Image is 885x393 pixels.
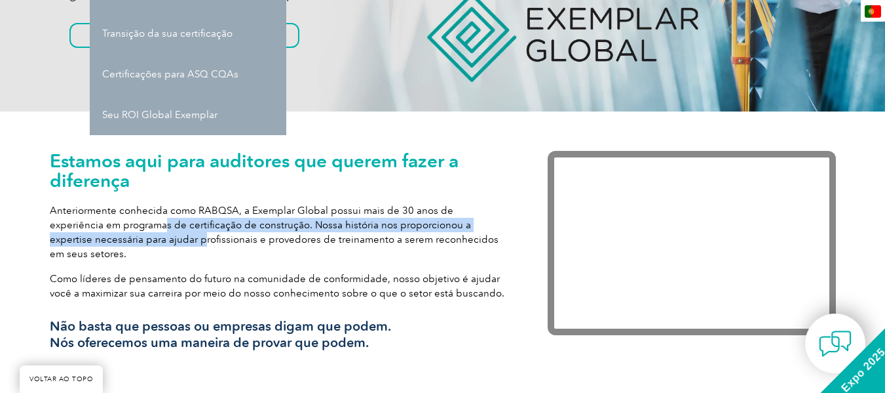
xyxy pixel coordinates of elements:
[50,205,499,260] font: Anteriormente conhecida como RABQSA, a Exemplar Global possui mais de 30 anos de experiência em p...
[102,109,217,121] font: Seu ROI Global Exemplar
[50,273,504,299] font: Como líderes de pensamento do futuro na comunidade de conformidade, nosso objetivo é ajudar você ...
[29,375,93,383] font: VOLTAR AO TOPO
[865,5,881,18] img: pt
[819,327,852,360] img: contact-chat.png
[69,23,299,48] a: Saiba mais sobre o iNARTE
[50,318,391,334] font: Não basta que pessoas ou empresas digam que podem.
[548,151,836,335] iframe: Exemplar Global: Trabalhando juntos para fazer a diferença
[50,335,369,350] font: Nós oferecemos uma maneira de provar que podem.
[90,13,286,54] a: Transição da sua certificação
[102,68,238,80] font: Certificações para ASQ CQAs
[90,94,286,135] a: Seu ROI Global Exemplar
[50,150,459,192] font: Estamos aqui para auditores que querem fazer a diferença
[20,365,103,393] a: VOLTAR AO TOPO
[90,54,286,94] a: Certificações para ASQ CQAs
[102,28,233,39] font: Transição da sua certificação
